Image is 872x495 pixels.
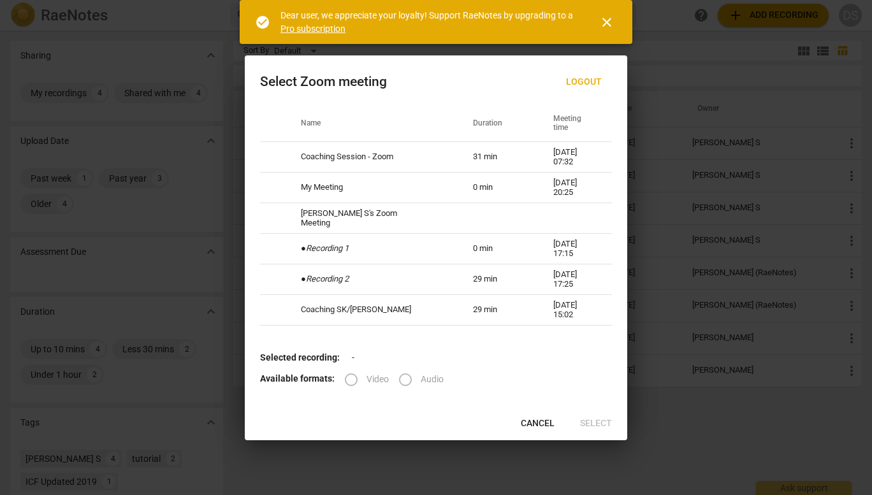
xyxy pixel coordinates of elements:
[458,106,538,142] th: Duration
[538,142,612,173] td: [DATE] 07:32
[599,15,614,30] span: close
[592,7,622,38] button: Close
[286,203,458,234] td: [PERSON_NAME] S's Zoom Meeting
[538,173,612,203] td: [DATE] 20:25
[538,264,612,295] td: [DATE] 17:25
[286,295,458,326] td: Coaching SK/[PERSON_NAME]
[280,9,576,35] div: Dear user, we appreciate your loyalty! Support RaeNotes by upgrading to a
[458,295,538,326] td: 29 min
[458,234,538,264] td: 0 min
[458,142,538,173] td: 31 min
[286,264,458,295] td: ●
[511,412,565,435] button: Cancel
[566,76,602,89] span: Logout
[421,373,444,386] span: Audio
[306,243,349,253] i: Recording 1
[255,15,270,30] span: check_circle
[345,373,454,384] div: File type
[556,71,612,94] button: Logout
[260,373,335,384] b: Available formats:
[260,352,340,362] b: Selected recording:
[521,417,555,430] span: Cancel
[260,74,387,90] div: Select Zoom meeting
[286,173,458,203] td: My Meeting
[286,106,458,142] th: Name
[367,373,389,386] span: Video
[538,234,612,264] td: [DATE] 17:15
[286,234,458,264] td: ●
[538,106,612,142] th: Meeting time
[458,264,538,295] td: 29 min
[260,351,612,364] p: -
[280,24,345,34] a: Pro subscription
[306,274,349,283] i: Recording 2
[458,173,538,203] td: 0 min
[538,295,612,326] td: [DATE] 15:02
[286,142,458,173] td: Coaching Session - Zoom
